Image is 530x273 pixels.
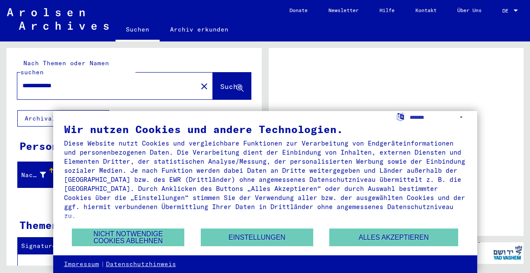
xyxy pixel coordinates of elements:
[502,8,512,14] span: DE
[19,138,71,154] div: Personen
[213,73,251,99] button: Suche
[20,59,109,76] mat-label: Nach Themen oder Namen suchen
[64,139,466,220] div: Diese Website nutzt Cookies und vergleichbare Funktionen zur Verarbeitung von Endgeräteinformatio...
[72,229,184,246] button: Nicht notwendige Cookies ablehnen
[7,8,109,30] img: Arolsen_neg.svg
[21,241,71,251] div: Signature
[329,229,458,246] button: Alles akzeptieren
[64,124,466,134] div: Wir nutzen Cookies und andere Technologien.
[160,19,239,40] a: Archiv erkunden
[21,168,57,182] div: Nachname
[17,110,109,127] button: Archival tree units
[491,242,524,263] img: yv_logo.png
[19,217,58,233] div: Themen
[410,111,466,124] select: Sprache auswählen
[21,239,79,253] div: Signature
[220,82,242,91] span: Suche
[396,112,405,121] label: Sprache auswählen
[199,81,209,92] mat-icon: close
[196,77,213,95] button: Clear
[116,19,160,41] a: Suchen
[201,229,313,246] button: Einstellungen
[18,163,55,187] mat-header-cell: Nachname
[106,260,176,269] a: Datenschutzhinweis
[64,260,99,269] a: Impressum
[21,171,46,180] div: Nachname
